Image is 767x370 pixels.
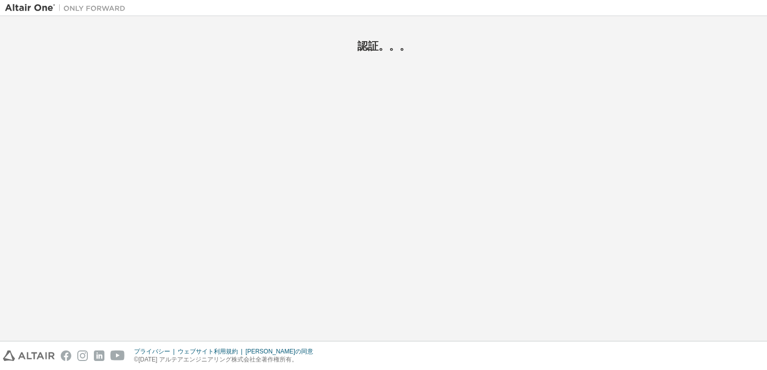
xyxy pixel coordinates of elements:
[178,347,245,355] div: ウェブサイト利用規約
[5,3,131,13] img: アルタイルワン
[77,350,88,361] img: instagram.svg
[134,355,319,364] p: ©
[61,350,71,361] img: facebook.svg
[139,356,298,363] font: [DATE] アルテアエンジニアリング株式会社全著作権所有。
[3,350,55,361] img: altair_logo.svg
[110,350,125,361] img: youtube.svg
[134,347,178,355] div: プライバシー
[94,350,104,361] img: linkedin.svg
[245,347,319,355] div: [PERSON_NAME]の同意
[5,40,762,53] h2: 認証。。。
